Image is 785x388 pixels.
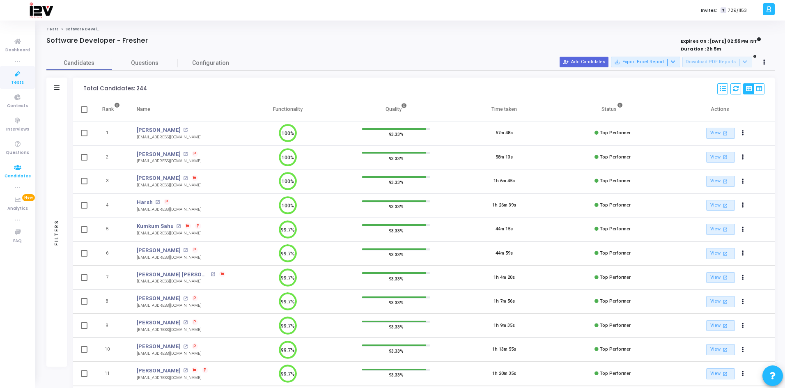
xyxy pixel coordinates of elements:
[94,266,129,290] td: 7
[681,46,721,52] strong: Duration : 2h 5m
[682,57,752,67] button: Download PDF Reports
[94,337,129,362] td: 10
[722,346,729,353] mat-icon: open_in_new
[389,154,404,162] span: 93.33%
[600,250,631,256] span: Top Performer
[137,182,202,188] div: [EMAIL_ADDRESS][DOMAIN_NAME]
[137,158,202,164] div: [EMAIL_ADDRESS][DOMAIN_NAME]
[137,351,202,357] div: [EMAIL_ADDRESS][DOMAIN_NAME]
[728,7,747,14] span: 729/1153
[193,343,196,350] span: P
[165,199,168,205] span: P
[389,250,404,259] span: 93.33%
[137,174,181,182] a: [PERSON_NAME]
[737,296,749,308] button: Actions
[137,134,202,140] div: [EMAIL_ADDRESS][DOMAIN_NAME]
[65,27,127,32] span: Software Developer - Fresher
[193,247,196,253] span: P
[183,248,188,253] mat-icon: open_in_new
[737,368,749,379] button: Actions
[183,368,188,373] mat-icon: open_in_new
[722,250,729,257] mat-icon: open_in_new
[666,98,775,121] th: Actions
[737,248,749,259] button: Actions
[492,346,516,353] div: 1h 13m 55s
[737,344,749,356] button: Actions
[722,274,729,281] mat-icon: open_in_new
[496,250,513,257] div: 44m 59s
[722,202,729,209] mat-icon: open_in_new
[600,154,631,160] span: Top Performer
[722,298,729,305] mat-icon: open_in_new
[600,226,631,232] span: Top Performer
[743,83,764,94] div: View Options
[706,200,735,211] a: View
[197,223,200,230] span: P
[389,274,404,282] span: 93.33%
[137,278,225,285] div: [EMAIL_ADDRESS][DOMAIN_NAME]
[183,128,188,132] mat-icon: open_in_new
[706,296,735,307] a: View
[137,105,150,114] div: Name
[389,298,404,307] span: 93.33%
[137,246,181,255] a: [PERSON_NAME]
[46,59,112,67] span: Candidates
[192,59,229,67] span: Configuration
[496,154,513,161] div: 58m 13s
[389,347,404,355] span: 93.33%
[560,57,608,67] button: Add Candidates
[137,207,202,213] div: [EMAIL_ADDRESS][DOMAIN_NAME]
[94,362,129,386] td: 11
[563,59,569,65] mat-icon: person_add_alt
[176,224,181,229] mat-icon: open_in_new
[737,152,749,163] button: Actions
[6,126,29,133] span: Interviews
[493,322,515,329] div: 1h 9m 35s
[722,322,729,329] mat-icon: open_in_new
[389,202,404,211] span: 93.33%
[600,323,631,328] span: Top Performer
[137,255,202,261] div: [EMAIL_ADDRESS][DOMAIN_NAME]
[183,176,188,181] mat-icon: open_in_new
[137,342,181,351] a: [PERSON_NAME]
[706,152,735,163] a: View
[389,130,404,138] span: 93.33%
[600,130,631,135] span: Top Performer
[183,320,188,325] mat-icon: open_in_new
[22,194,35,201] span: New
[94,241,129,266] td: 6
[46,27,59,32] a: Tests
[600,371,631,376] span: Top Performer
[46,27,775,32] nav: breadcrumb
[137,294,181,303] a: [PERSON_NAME]
[496,226,513,233] div: 44m 15s
[706,128,735,139] a: View
[7,205,28,212] span: Analytics
[112,59,178,67] span: Questions
[706,272,735,283] a: View
[137,303,202,309] div: [EMAIL_ADDRESS][DOMAIN_NAME]
[94,121,129,145] td: 1
[737,224,749,235] button: Actions
[389,323,404,331] span: 93.33%
[491,105,517,114] div: Time taken
[706,248,735,259] a: View
[204,367,207,374] span: P
[706,344,735,355] a: View
[493,178,515,185] div: 1h 6m 45s
[706,368,735,379] a: View
[234,98,342,121] th: Functionality
[5,47,30,54] span: Dashboard
[600,298,631,304] span: Top Performer
[493,298,515,305] div: 1h 7m 56s
[137,198,153,207] a: Harsh
[722,130,729,137] mat-icon: open_in_new
[492,202,516,209] div: 1h 26m 39s
[94,193,129,218] td: 4
[137,230,202,236] div: [EMAIL_ADDRESS][DOMAIN_NAME]
[94,217,129,241] td: 5
[11,79,24,86] span: Tests
[137,150,181,158] a: [PERSON_NAME]
[137,271,209,279] a: [PERSON_NAME] [PERSON_NAME]
[492,370,516,377] div: 1h 20m 35s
